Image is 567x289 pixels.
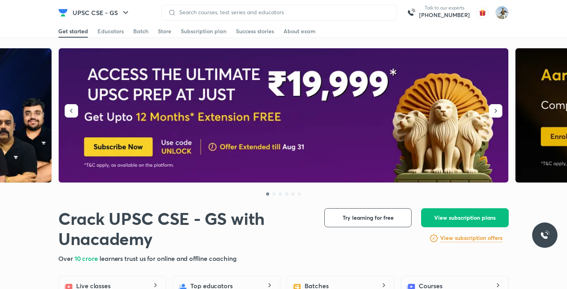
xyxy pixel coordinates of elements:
a: View subscription offers [440,234,502,243]
a: Educators [98,25,124,38]
div: Store [158,27,171,35]
div: Get started [58,27,88,35]
span: View subscription plans [434,214,496,222]
h1: Crack UPSC CSE - GS with Unacademy [58,208,312,249]
button: View subscription plans [421,208,509,227]
a: Store [158,25,171,38]
div: Batch [133,27,148,35]
div: Educators [98,27,124,35]
div: Subscription plan [181,27,226,35]
a: Get started [58,25,88,38]
img: Srikanth Rathod [495,6,509,19]
h6: View subscription offers [440,234,502,242]
a: About exam [283,25,316,38]
span: 10 crore [75,254,100,262]
input: Search courses, test series and educators [176,9,390,15]
a: Subscription plan [181,25,226,38]
a: [PHONE_NUMBER] [419,11,470,19]
button: UPSC CSE - GS [68,5,135,21]
img: ttu [540,230,550,240]
button: Try learning for free [324,208,412,227]
p: Talk to our experts [419,5,470,11]
img: avatar [476,6,489,19]
img: Company Logo [58,8,68,17]
span: Try learning for free [343,214,394,222]
span: learners trust us for online and offline coaching [100,254,237,262]
a: Success stories [236,25,274,38]
div: About exam [283,27,316,35]
span: Over [58,254,75,262]
div: Success stories [236,27,274,35]
img: call-us [403,5,419,21]
a: Batch [133,25,148,38]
